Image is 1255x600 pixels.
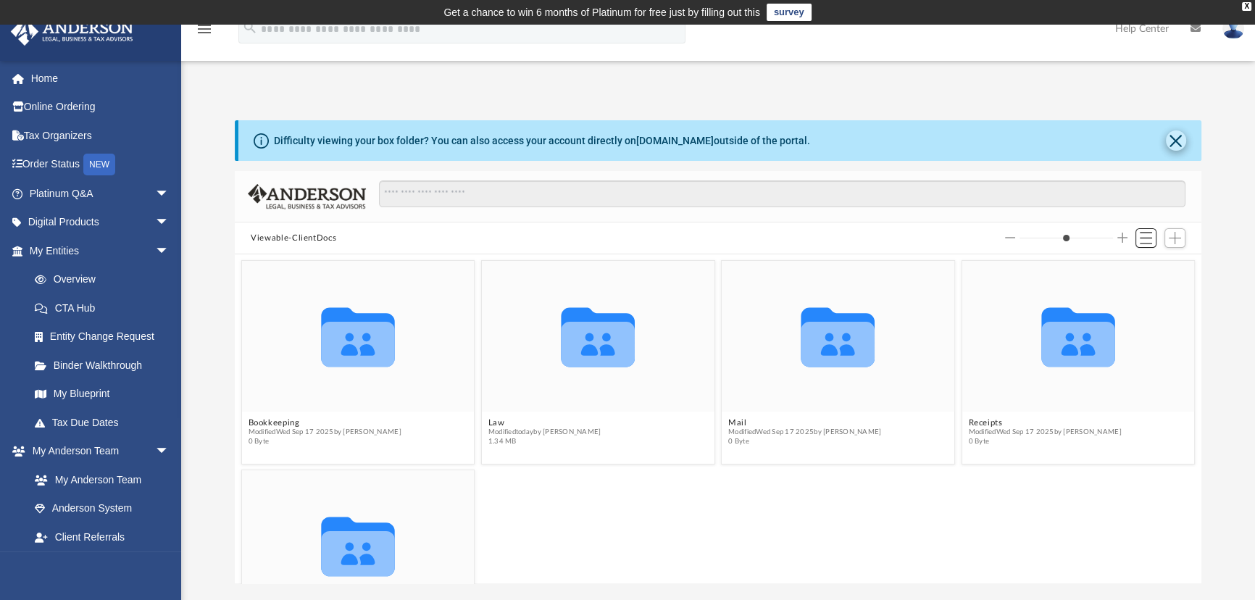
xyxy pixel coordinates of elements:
span: arrow_drop_down [155,551,184,581]
a: Overview [20,265,191,294]
button: Add [1164,228,1186,249]
a: Platinum Q&Aarrow_drop_down [10,179,191,208]
span: Modified Wed Sep 17 2025 by [PERSON_NAME] [249,428,401,437]
a: Entity Change Request [20,322,191,351]
a: Digital Productsarrow_drop_down [10,208,191,237]
a: Client Referrals [20,522,184,551]
a: Tax Organizers [10,121,191,150]
a: survey [767,4,812,21]
span: 0 Byte [728,437,881,446]
a: Binder Walkthrough [20,351,191,380]
span: Modified Wed Sep 17 2025 by [PERSON_NAME] [728,428,881,437]
div: grid [235,254,1201,583]
button: Close [1166,130,1186,151]
span: 1.34 MB [488,437,601,446]
div: close [1242,2,1251,11]
a: My Anderson Teamarrow_drop_down [10,437,184,466]
img: User Pic [1222,18,1244,39]
i: menu [196,20,213,38]
button: Viewable-ClientDocs [251,232,336,245]
a: Tax Due Dates [20,408,191,437]
span: arrow_drop_down [155,236,184,266]
div: NEW [83,154,115,175]
button: Law [488,417,601,427]
button: Increase column size [1117,233,1127,243]
div: Difficulty viewing your box folder? You can also access your account directly on outside of the p... [274,133,810,149]
span: 0 Byte [249,437,401,446]
i: search [242,20,258,36]
img: Anderson Advisors Platinum Portal [7,17,138,46]
a: My Entitiesarrow_drop_down [10,236,191,265]
button: Receipts [969,417,1122,427]
a: My Blueprint [20,380,184,409]
a: Home [10,64,191,93]
a: My Anderson Team [20,465,177,494]
span: Modified Wed Sep 17 2025 by [PERSON_NAME] [969,428,1122,437]
a: menu [196,28,213,38]
input: Column size [1020,233,1113,243]
span: arrow_drop_down [155,437,184,467]
a: Order StatusNEW [10,150,191,180]
span: Modified today by [PERSON_NAME] [488,428,601,437]
button: Switch to List View [1135,228,1157,249]
span: 0 Byte [969,437,1122,446]
a: Anderson System [20,494,184,523]
a: Online Ordering [10,93,191,122]
button: Bookkeeping [249,417,401,427]
button: Mail [728,417,881,427]
span: arrow_drop_down [155,179,184,209]
button: Decrease column size [1005,233,1015,243]
span: arrow_drop_down [155,208,184,238]
div: Get a chance to win 6 months of Platinum for free just by filling out this [443,4,760,21]
a: CTA Hub [20,293,191,322]
input: Search files and folders [379,180,1185,208]
a: [DOMAIN_NAME] [636,135,714,146]
a: My Documentsarrow_drop_down [10,551,184,580]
